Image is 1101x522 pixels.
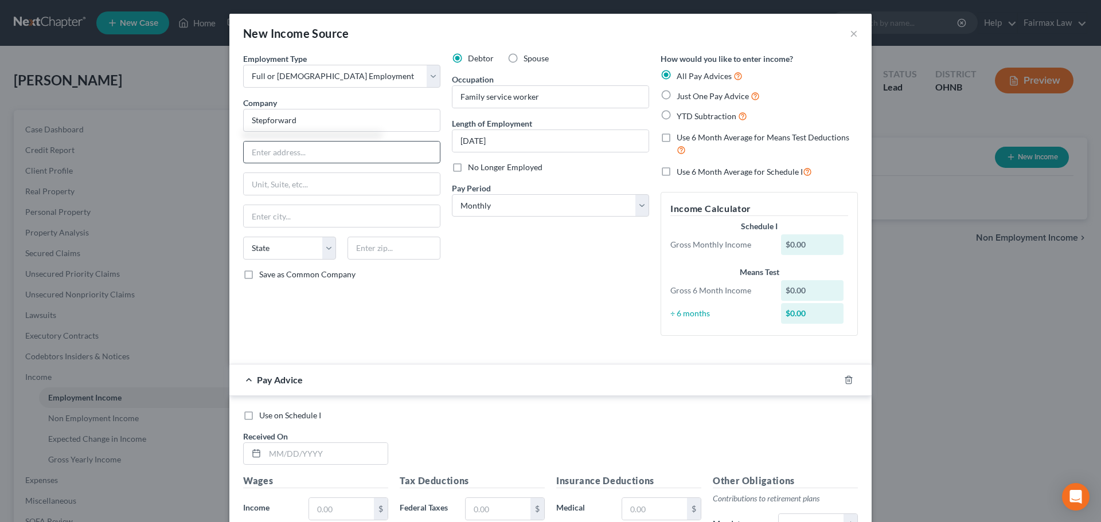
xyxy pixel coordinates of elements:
[394,497,459,520] label: Federal Taxes
[466,498,530,520] input: 0.00
[550,497,616,520] label: Medical
[243,431,288,441] span: Received On
[244,142,440,163] input: Enter address...
[622,498,687,520] input: 0.00
[243,503,270,512] span: Income
[243,54,307,64] span: Employment Type
[677,71,732,81] span: All Pay Advices
[468,53,494,63] span: Debtor
[661,53,793,65] label: How would you like to enter income?
[670,221,848,232] div: Schedule I
[244,205,440,227] input: Enter city...
[452,130,649,152] input: ex: 2 years
[259,269,356,279] span: Save as Common Company
[1062,483,1090,511] div: Open Intercom Messenger
[257,374,303,385] span: Pay Advice
[452,86,649,108] input: --
[687,498,701,520] div: $
[677,91,749,101] span: Just One Pay Advice
[530,498,544,520] div: $
[452,183,491,193] span: Pay Period
[665,308,775,319] div: ÷ 6 months
[713,474,858,488] h5: Other Obligations
[265,443,388,465] input: MM/DD/YYYY
[556,474,701,488] h5: Insurance Deductions
[348,237,440,260] input: Enter zip...
[468,162,542,172] span: No Longer Employed
[665,239,775,250] div: Gross Monthly Income
[670,202,848,216] h5: Income Calculator
[781,234,844,255] div: $0.00
[677,132,849,142] span: Use 6 Month Average for Means Test Deductions
[259,410,321,420] span: Use on Schedule I
[243,98,277,108] span: Company
[713,493,858,504] p: Contributions to retirement plans
[243,25,349,41] div: New Income Source
[243,474,388,488] h5: Wages
[781,303,844,324] div: $0.00
[677,111,736,121] span: YTD Subtraction
[452,117,532,129] label: Length of Employment
[452,73,494,85] label: Occupation
[850,26,858,40] button: ×
[244,173,440,195] input: Unit, Suite, etc...
[309,498,374,520] input: 0.00
[400,474,545,488] h5: Tax Deductions
[781,280,844,301] div: $0.00
[524,53,549,63] span: Spouse
[374,498,388,520] div: $
[243,109,440,132] input: Search company by name...
[670,266,848,278] div: Means Test
[677,167,803,176] span: Use 6 Month Average for Schedule I
[665,285,775,296] div: Gross 6 Month Income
